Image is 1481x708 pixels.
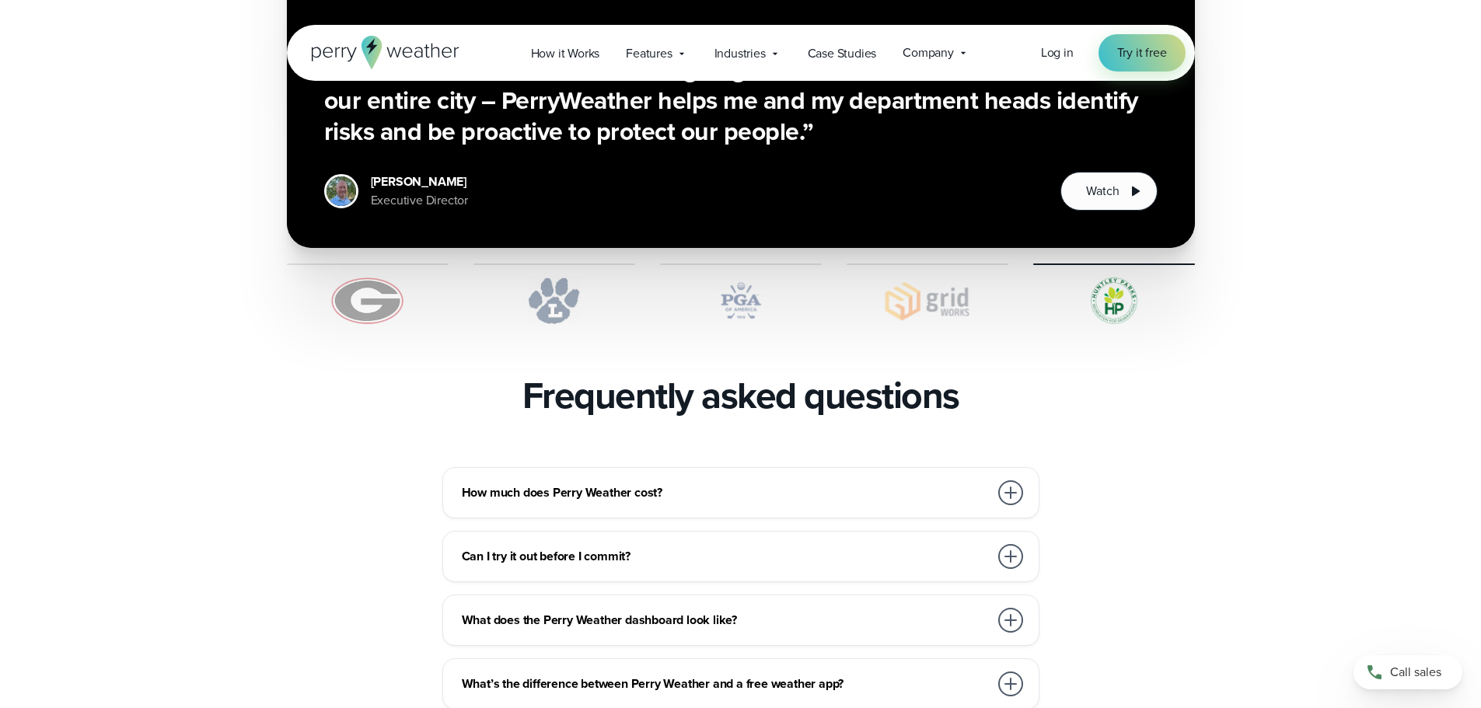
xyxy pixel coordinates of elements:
img: PGA.svg [660,277,822,324]
h3: How much does Perry Weather cost? [462,483,989,502]
span: Company [903,44,954,62]
span: How it Works [531,44,600,63]
a: Try it free [1099,34,1186,71]
span: Call sales [1390,663,1441,682]
a: Log in [1041,44,1074,62]
span: Case Studies [808,44,877,63]
h3: What does the Perry Weather dashboard look like? [462,611,989,630]
div: Executive Director [371,191,468,210]
a: How it Works [518,37,613,69]
h3: Can I try it out before I commit? [462,547,989,566]
span: Log in [1041,44,1074,61]
h3: “To see from one location what’s going on at all 20+ of our facilities across our entire city – P... [324,54,1158,147]
span: Try it free [1117,44,1167,62]
span: Features [626,44,672,63]
img: Gridworks.svg [847,277,1008,324]
button: Watch [1060,172,1157,211]
span: Industries [714,44,766,63]
a: Case Studies [795,37,890,69]
a: Call sales [1354,655,1462,689]
h3: What’s the difference between Perry Weather and a free weather app? [462,675,989,693]
h2: Frequently asked questions [522,374,959,417]
div: [PERSON_NAME] [371,173,468,191]
span: Watch [1086,182,1119,201]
